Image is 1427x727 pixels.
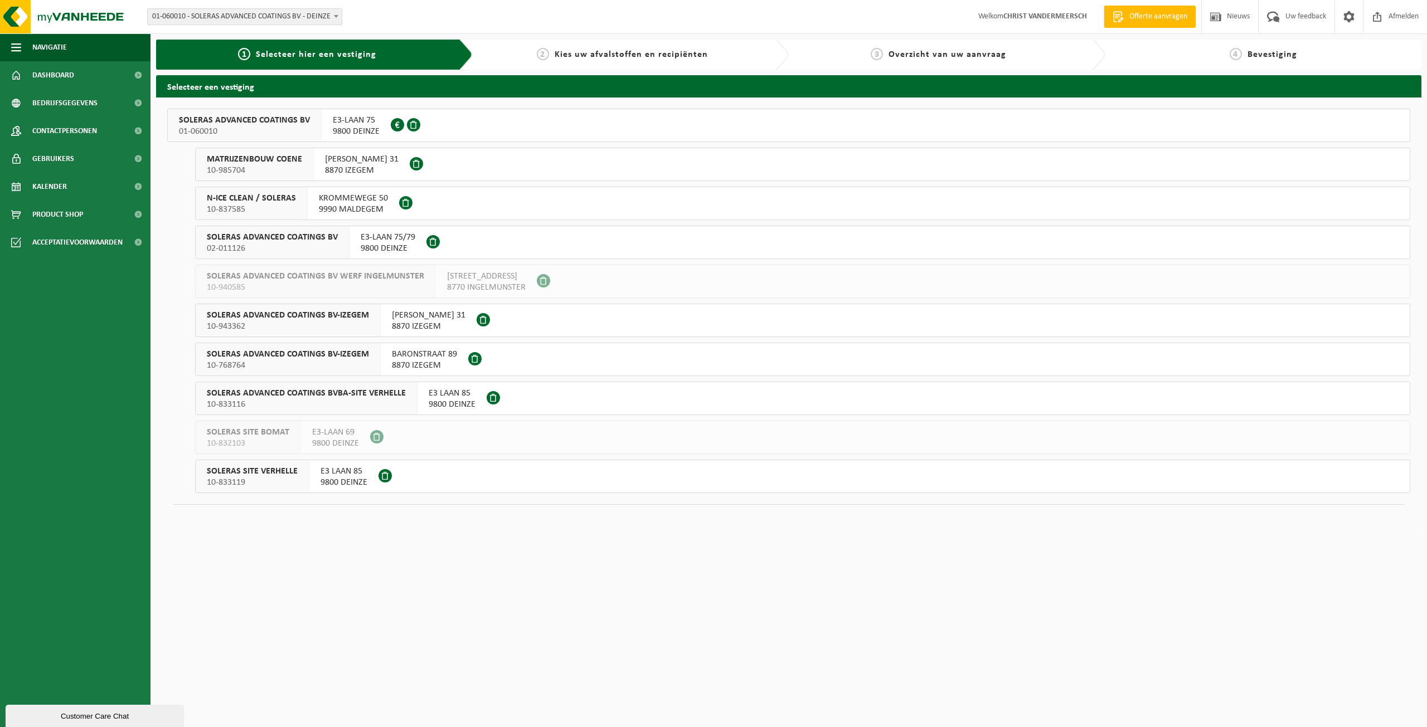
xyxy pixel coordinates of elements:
span: 10-943362 [207,321,369,332]
span: E3 LAAN 85 [429,388,475,399]
span: KROMMEWEGE 50 [319,193,388,204]
span: Gebruikers [32,145,74,173]
button: SOLERAS ADVANCED COATINGS BVBA-SITE VERHELLE 10-833116 E3 LAAN 859800 DEINZE [195,382,1410,415]
span: 01-060010 - SOLERAS ADVANCED COATINGS BV - DEINZE [148,9,342,25]
span: SOLERAS SITE VERHELLE [207,466,298,477]
button: SOLERAS ADVANCED COATINGS BV-IZEGEM 10-943362 [PERSON_NAME] 318870 IZEGEM [195,304,1410,337]
span: E3-LAAN 75/79 [361,232,415,243]
span: 10-837585 [207,204,296,215]
span: 10-832103 [207,438,289,449]
button: SOLERAS SITE VERHELLE 10-833119 E3 LAAN 859800 DEINZE [195,460,1410,493]
span: [PERSON_NAME] 31 [392,310,465,321]
span: 9800 DEINZE [361,243,415,254]
span: 2 [537,48,549,60]
button: MATRIJZENBOUW COENE 10-985704 [PERSON_NAME] 318870 IZEGEM [195,148,1410,181]
h2: Selecteer een vestiging [156,75,1421,97]
button: N-ICE CLEAN / SOLERAS 10-837585 KROMMEWEGE 509990 MALDEGEM [195,187,1410,220]
button: SOLERAS ADVANCED COATINGS BV-IZEGEM 10-768764 BARONSTRAAT 898870 IZEGEM [195,343,1410,376]
span: E3-LAAN 69 [312,427,359,438]
span: 4 [1230,48,1242,60]
span: SOLERAS ADVANCED COATINGS BV [207,232,338,243]
span: Bevestiging [1248,50,1297,59]
span: SOLERAS ADVANCED COATINGS BV-IZEGEM [207,310,369,321]
span: Acceptatievoorwaarden [32,228,123,256]
span: 9800 DEINZE [312,438,359,449]
span: 1 [238,48,250,60]
span: SOLERAS ADVANCED COATINGS BV-IZEGEM [207,349,369,360]
span: SOLERAS SITE BOMAT [207,427,289,438]
a: Offerte aanvragen [1104,6,1196,28]
span: Product Shop [32,201,83,228]
span: Contactpersonen [32,117,97,145]
span: Kies uw afvalstoffen en recipiënten [555,50,708,59]
span: Kalender [32,173,67,201]
span: [PERSON_NAME] 31 [325,154,399,165]
span: 10-833116 [207,399,406,410]
span: 9800 DEINZE [321,477,367,488]
span: SOLERAS ADVANCED COATINGS BVBA-SITE VERHELLE [207,388,406,399]
span: SOLERAS ADVANCED COATINGS BV [179,115,310,126]
span: Offerte aanvragen [1127,11,1190,22]
span: SOLERAS ADVANCED COATINGS BV WERF INGELMUNSTER [207,271,424,282]
span: 01-060010 [179,126,310,137]
button: SOLERAS ADVANCED COATINGS BV 02-011126 E3-LAAN 75/799800 DEINZE [195,226,1410,259]
span: 02-011126 [207,243,338,254]
strong: CHRIST VANDERMEERSCH [1003,12,1087,21]
span: 8870 IZEGEM [392,321,465,332]
span: 9800 DEINZE [333,126,380,137]
span: 10-833119 [207,477,298,488]
span: Bedrijfsgegevens [32,89,98,117]
span: E3 LAAN 85 [321,466,367,477]
span: E3-LAAN 75 [333,115,380,126]
span: 10-985704 [207,165,302,176]
span: BARONSTRAAT 89 [392,349,457,360]
span: 01-060010 - SOLERAS ADVANCED COATINGS BV - DEINZE [147,8,342,25]
span: 8770 INGELMUNSTER [447,282,526,293]
span: 10-940585 [207,282,424,293]
span: N-ICE CLEAN / SOLERAS [207,193,296,204]
span: Selecteer hier een vestiging [256,50,376,59]
span: 8870 IZEGEM [325,165,399,176]
span: 9800 DEINZE [429,399,475,410]
span: 3 [871,48,883,60]
span: 10-768764 [207,360,369,371]
span: 8870 IZEGEM [392,360,457,371]
button: SOLERAS ADVANCED COATINGS BV 01-060010 E3-LAAN 759800 DEINZE [167,109,1410,142]
span: [STREET_ADDRESS] [447,271,526,282]
iframe: chat widget [6,702,186,727]
span: Dashboard [32,61,74,89]
span: 9990 MALDEGEM [319,204,388,215]
span: MATRIJZENBOUW COENE [207,154,302,165]
span: Overzicht van uw aanvraag [889,50,1006,59]
span: Navigatie [32,33,67,61]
